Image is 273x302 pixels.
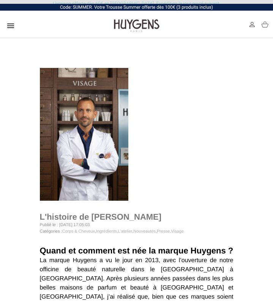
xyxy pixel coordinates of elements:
[96,229,117,234] a: Ingrédients
[133,229,156,234] a: Nouveautés
[40,246,234,256] h1: Quand et comment est née la marque Huygens ?
[157,229,170,234] a: Presse
[114,19,159,33] img: Huygens
[6,21,15,30] i: 
[40,222,234,234] p: Publié le : [DATE] 17:05:03 Catégories : , , , , ,
[40,212,234,222] h1: L'histoire de [PERSON_NAME]
[40,68,128,201] img: L'histoire de Huygens
[171,229,183,234] a: Visage
[118,229,133,234] a: L'atelier
[62,229,95,234] a: Corps & Cheveux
